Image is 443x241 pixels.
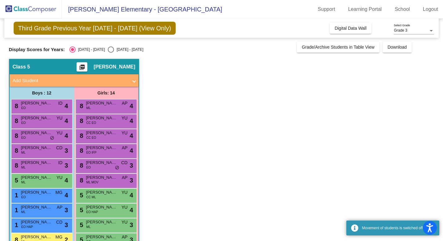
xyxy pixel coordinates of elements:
span: Download [388,45,407,50]
span: ID [58,100,63,107]
span: Display Scores for Years: [9,47,65,52]
span: [PERSON_NAME] [21,189,52,195]
span: 5 [78,207,83,213]
span: [PERSON_NAME] [21,130,52,136]
button: Print Students Details [77,62,87,72]
span: AP [122,145,128,151]
span: 4 [129,116,133,125]
span: 8 [78,147,83,154]
span: 5 [78,221,83,228]
span: 1 [13,192,18,199]
span: YU [56,115,62,121]
span: ML [21,210,26,214]
span: 8 [13,132,18,139]
div: Girls: 14 [74,87,138,99]
span: EO [21,135,26,140]
mat-panel-title: Add Student [13,77,128,84]
span: [PERSON_NAME] [21,160,52,166]
mat-expansion-panel-header: Add Student [10,74,138,87]
span: YU [121,115,127,121]
span: EO HAP [21,225,33,229]
div: Boys : 12 [10,87,74,99]
span: do_not_disturb_alt [50,136,54,141]
span: EO IFP [86,150,97,155]
span: AP [122,100,128,107]
div: [DATE] - [DATE] [114,47,143,52]
span: CC EO [86,135,96,140]
div: [DATE] - [DATE] [76,47,105,52]
span: YU [56,130,62,136]
span: 4 [129,131,133,140]
span: 4 [129,101,133,111]
span: AP [122,234,128,240]
span: 8 [13,117,18,124]
span: AP [57,204,63,211]
span: do_not_disturb_alt [115,165,119,170]
span: Third Grade Previous Year [DATE] - [DATE] (View Only) [14,22,176,35]
span: EO [21,106,26,110]
span: [PERSON_NAME] [21,174,52,181]
span: 3 [129,176,133,185]
a: Learning Portal [343,4,387,14]
span: EO [86,165,91,170]
span: Grade/Archive Students in Table View [302,45,375,50]
span: 8 [13,147,18,154]
span: YU [121,189,127,196]
span: CD [121,160,127,166]
span: 8 [78,162,83,169]
span: [PERSON_NAME] [86,174,117,181]
span: 8 [78,177,83,184]
span: CC ML [86,195,96,199]
span: CD [56,219,62,226]
span: 8 [78,103,83,109]
span: ML [21,165,26,170]
span: 8 [78,132,83,139]
span: YU [121,219,127,226]
span: [PERSON_NAME] [21,219,52,225]
a: Logout [418,4,443,14]
span: 3 [129,220,133,230]
span: EO [21,195,26,199]
span: 4 [64,101,68,111]
span: 4 [64,116,68,125]
span: [PERSON_NAME] [86,130,117,136]
span: ID [58,160,63,166]
span: 5 [13,177,18,184]
button: Grade/Archive Students in Table View [297,42,379,53]
div: Movement of students is switched off [362,225,435,231]
span: AP [122,174,128,181]
span: [PERSON_NAME] [86,234,117,240]
span: Digital Data Wall [335,26,366,31]
span: [PERSON_NAME] [86,219,117,225]
span: 4 [64,176,68,185]
span: CC EO [86,120,96,125]
span: [PERSON_NAME] [86,115,117,121]
span: 4 [129,205,133,215]
span: 3 [64,220,68,230]
span: Grade 3 [394,28,407,33]
span: ML MOV [86,180,99,185]
span: EO [21,120,26,125]
span: 3 [64,205,68,215]
span: 3 [64,161,68,170]
span: MG [55,189,63,196]
span: [PERSON_NAME] [86,145,117,151]
span: 8 [78,117,83,124]
span: YU [121,204,127,211]
span: EO HAP [86,210,98,214]
a: School [390,4,415,14]
span: 4 [129,146,133,155]
span: 4 [64,191,68,200]
span: 3 [129,161,133,170]
span: 1 [13,207,18,213]
span: [PERSON_NAME] [21,100,52,106]
span: CD [56,145,62,151]
mat-radio-group: Select an option [69,46,143,53]
span: [PERSON_NAME] [21,145,52,151]
span: 4 [64,131,68,140]
span: 1 [13,221,18,228]
span: 3 [64,146,68,155]
span: [PERSON_NAME] [94,64,135,70]
button: Digital Data Wall [330,23,371,34]
span: ML [86,106,91,110]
